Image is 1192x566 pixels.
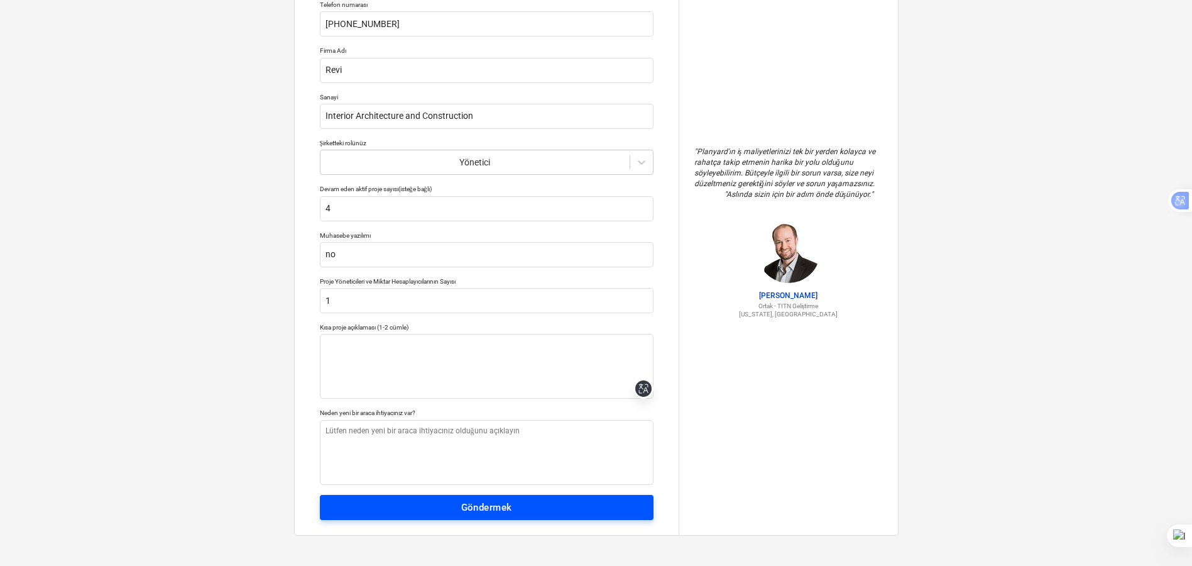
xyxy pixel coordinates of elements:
img: Ürdün Cohen [757,220,820,283]
font: " [871,190,873,199]
input: Devam eden aktif proje sayısı [320,196,653,221]
font: Planyard'ın iş maliyetlerinizi tek bir yerden kolayca ve rahatça takip etmenin harika bir yolu ol... [694,147,878,188]
font: Muhasebe yazılımı [320,232,371,239]
font: Kısa proje açıklaması (1-2 cümle) [320,324,408,331]
font: [PERSON_NAME] [759,291,817,300]
input: Telefon numaranız [320,11,653,36]
button: Göndermek [320,495,653,520]
iframe: Sohbet Widget'ı [1129,506,1192,566]
font: Şirketteki rolünüz [320,140,367,147]
div: Sohbet Aracı [1129,506,1192,566]
font: Firma Adı [320,47,346,54]
input: Proje Yöneticileri ve Miktar Hesaplayıcılarının Sayısı [320,288,653,313]
font: " [694,147,697,156]
font: Proje Yöneticileri ve Miktar Hesaplayıcılarının Sayısı [320,278,456,285]
font: Ortak - TITN Geliştirme [758,302,819,309]
font: "Aslında sizin için bir adım önde düşünüyor. [724,190,872,199]
font: Devam eden aktif proje sayısı [320,186,398,192]
font: Göndermek [461,502,512,513]
font: Sanayi [320,94,338,101]
input: Firma Adı [320,58,653,83]
font: [US_STATE], [GEOGRAPHIC_DATA] [739,311,838,318]
font: Telefon numarası [320,1,368,8]
font: (isteğe bağlı) [398,186,432,192]
font: Neden yeni bir araca ihtiyacınız var? [320,409,415,416]
input: Muhasebe yazılımı [320,242,653,267]
input: Sanayi [320,104,653,129]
